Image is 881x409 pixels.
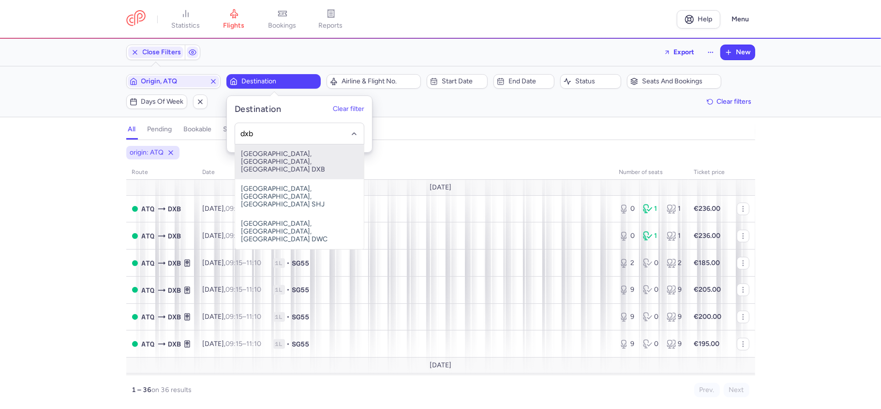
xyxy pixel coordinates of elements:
[247,285,262,294] time: 11:10
[143,48,181,56] span: Close Filters
[657,45,701,60] button: Export
[427,74,488,89] button: Start date
[273,258,285,268] span: 1L
[674,48,695,56] span: Export
[619,285,635,295] div: 9
[226,204,243,213] time: 09:15
[273,285,285,295] span: 1L
[642,78,718,85] span: Seats and bookings
[342,78,418,85] span: Airline & Flight No.
[333,105,364,113] button: Clear filter
[148,125,172,134] h4: pending
[226,313,262,321] span: –
[667,258,683,268] div: 2
[130,148,164,157] span: origin: ATQ
[721,45,755,60] button: New
[203,340,262,348] span: [DATE],
[677,10,720,29] a: Help
[619,204,635,214] div: 0
[736,48,751,56] span: New
[126,94,187,109] button: Days of week
[168,204,181,214] span: Dubai, Dubai, United Arab Emirates
[226,259,262,267] span: –
[132,287,138,293] span: OPEN
[430,362,451,369] span: [DATE]
[203,313,262,321] span: [DATE],
[292,312,310,322] span: SG55
[203,232,262,240] span: [DATE],
[287,312,290,322] span: •
[643,312,659,322] div: 0
[575,78,618,85] span: Status
[235,214,364,249] span: [GEOGRAPHIC_DATA], [GEOGRAPHIC_DATA], [GEOGRAPHIC_DATA] DWC
[168,258,181,268] span: Dubai, Dubai, United Arab Emirates
[493,74,554,89] button: End date
[619,312,635,322] div: 9
[613,165,688,180] th: number of seats
[667,231,683,241] div: 1
[126,74,221,89] button: Origin, ATQ
[168,231,181,241] span: Dubai, Dubai, United Arab Emirates
[694,204,721,213] strong: €236.00
[240,128,358,139] input: -searchbox
[224,125,249,134] h4: sold out
[142,285,155,296] span: Raja Sansi International Airport, Amritsar, India
[203,204,262,213] span: [DATE],
[171,21,200,30] span: statistics
[287,339,290,349] span: •
[667,285,683,295] div: 9
[269,21,297,30] span: bookings
[226,259,243,267] time: 09:15
[292,285,310,295] span: SG55
[292,339,310,349] span: SG55
[717,98,752,105] span: Clear filters
[142,258,155,268] span: Raja Sansi International Airport, Amritsar, India
[210,9,258,30] a: flights
[226,340,243,348] time: 09:15
[694,383,720,397] button: Prev.
[132,233,138,239] span: OPEN
[132,260,138,266] span: OPEN
[430,184,451,191] span: [DATE]
[162,9,210,30] a: statistics
[667,312,683,322] div: 9
[724,383,749,397] button: Next
[126,10,146,28] a: CitizenPlane red outlined logo
[442,78,484,85] span: Start date
[667,204,683,214] div: 1
[643,285,659,295] div: 0
[127,45,185,60] button: Close Filters
[152,386,192,394] span: on 36 results
[273,339,285,349] span: 1L
[619,258,635,268] div: 2
[619,339,635,349] div: 9
[235,144,364,179] span: [GEOGRAPHIC_DATA], [GEOGRAPHIC_DATA], [GEOGRAPHIC_DATA] DXB
[141,98,184,106] span: Days of week
[235,104,281,115] h5: Destination
[226,232,262,240] span: –
[241,78,317,85] span: Destination
[726,10,755,29] button: Menu
[132,314,138,320] span: OPEN
[694,259,720,267] strong: €185.00
[226,74,321,89] button: Destination
[203,259,262,267] span: [DATE],
[703,94,755,109] button: Clear filters
[688,165,731,180] th: Ticket price
[226,204,262,213] span: –
[226,313,243,321] time: 09:15
[643,258,659,268] div: 0
[168,339,181,349] span: Dubai, Dubai, United Arab Emirates
[142,231,155,241] span: Raja Sansi International Airport, Amritsar, India
[508,78,551,85] span: End date
[132,386,152,394] strong: 1 – 36
[694,232,721,240] strong: €236.00
[226,340,262,348] span: –
[560,74,621,89] button: Status
[203,285,262,294] span: [DATE],
[247,259,262,267] time: 11:10
[287,285,290,295] span: •
[142,204,155,214] span: Raja Sansi International Airport, Amritsar, India
[627,74,721,89] button: Seats and bookings
[132,206,138,212] span: OPEN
